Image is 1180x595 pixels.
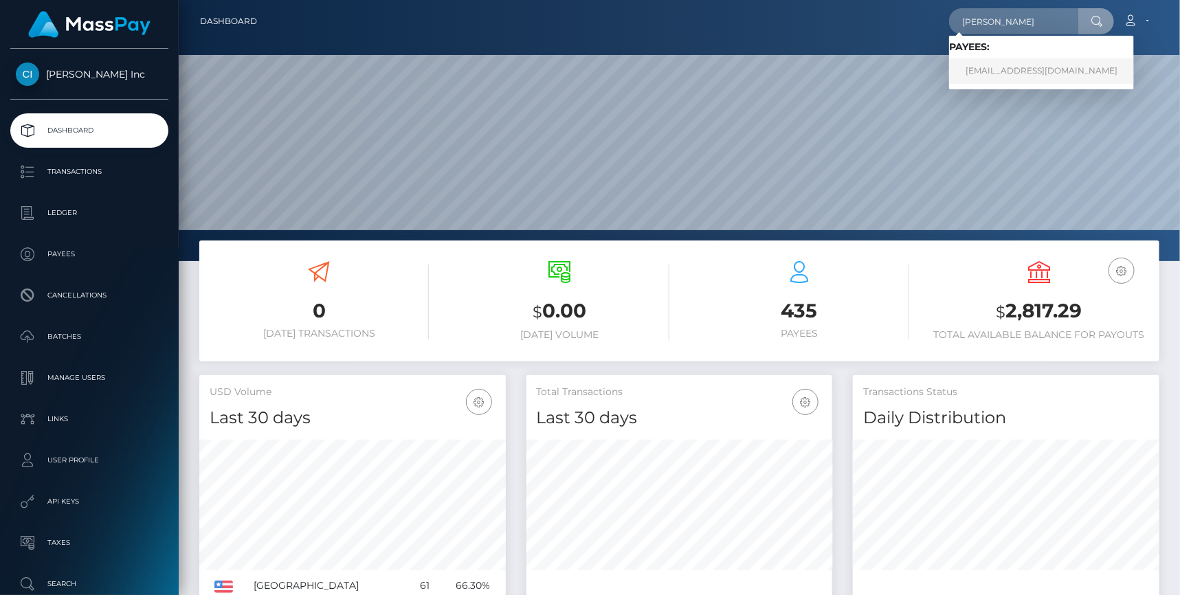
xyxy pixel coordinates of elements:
h3: 0 [210,297,429,324]
a: Cancellations [10,278,168,313]
h3: 2,817.29 [930,297,1149,326]
h4: Daily Distribution [863,406,1149,430]
a: Ledger [10,196,168,230]
img: MassPay Logo [28,11,151,38]
p: Payees [16,244,163,265]
p: Taxes [16,532,163,553]
a: Links [10,402,168,436]
a: API Keys [10,484,168,519]
small: $ [997,302,1006,322]
p: Cancellations [16,285,163,306]
h5: Transactions Status [863,385,1149,399]
a: User Profile [10,443,168,478]
h5: USD Volume [210,385,496,399]
p: User Profile [16,450,163,471]
span: [PERSON_NAME] Inc [10,68,168,80]
img: Cindy Gallop Inc [16,63,39,86]
h4: Last 30 days [537,406,823,430]
h6: Payees [690,328,909,339]
h6: Total Available Balance for Payouts [930,329,1149,341]
h3: 435 [690,297,909,324]
p: Links [16,409,163,429]
a: Dashboard [10,113,168,148]
a: Manage Users [10,361,168,395]
p: Batches [16,326,163,347]
a: [EMAIL_ADDRESS][DOMAIN_NAME] [949,58,1134,84]
a: Payees [10,237,168,271]
a: Dashboard [200,7,257,36]
h6: [DATE] Volume [449,329,669,341]
img: US.png [214,581,233,593]
p: Ledger [16,203,163,223]
h4: Last 30 days [210,406,496,430]
h3: 0.00 [449,297,669,326]
a: Taxes [10,526,168,560]
small: $ [533,302,542,322]
h5: Total Transactions [537,385,823,399]
h6: [DATE] Transactions [210,328,429,339]
a: Batches [10,319,168,354]
p: Dashboard [16,120,163,141]
a: Transactions [10,155,168,189]
p: Search [16,574,163,594]
p: Transactions [16,161,163,182]
input: Search... [949,8,1078,34]
p: API Keys [16,491,163,512]
p: Manage Users [16,368,163,388]
h6: Payees: [949,41,1134,53]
